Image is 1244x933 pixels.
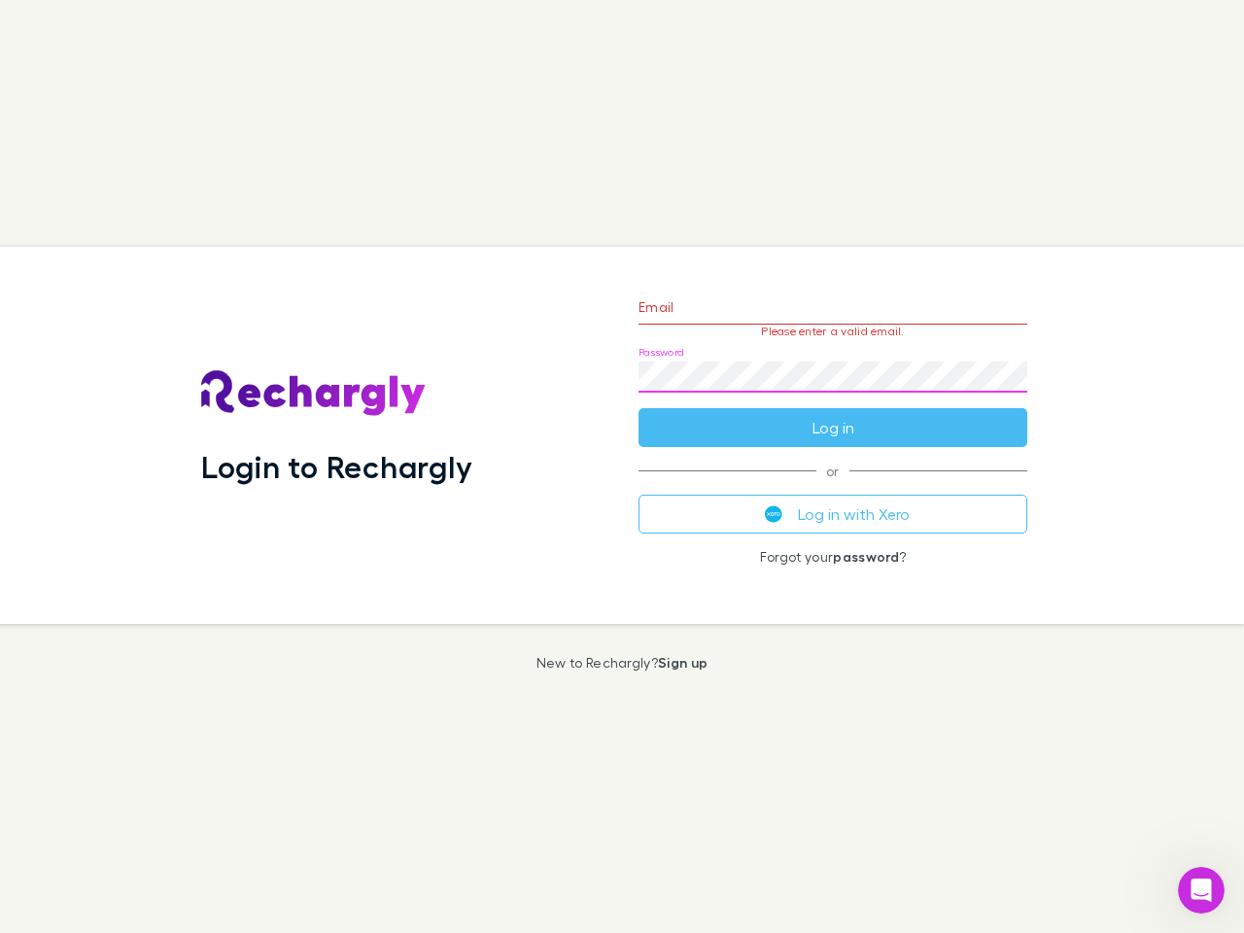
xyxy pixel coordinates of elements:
[765,505,782,523] img: Xero's logo
[536,655,708,671] p: New to Rechargly?
[658,654,708,671] a: Sign up
[639,549,1027,565] p: Forgot your ?
[639,345,684,360] label: Password
[639,408,1027,447] button: Log in
[639,470,1027,471] span: or
[639,325,1027,338] p: Please enter a valid email.
[1178,867,1225,914] iframe: Intercom live chat
[201,448,472,485] h1: Login to Rechargly
[639,495,1027,534] button: Log in with Xero
[833,548,899,565] a: password
[201,370,427,417] img: Rechargly's Logo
